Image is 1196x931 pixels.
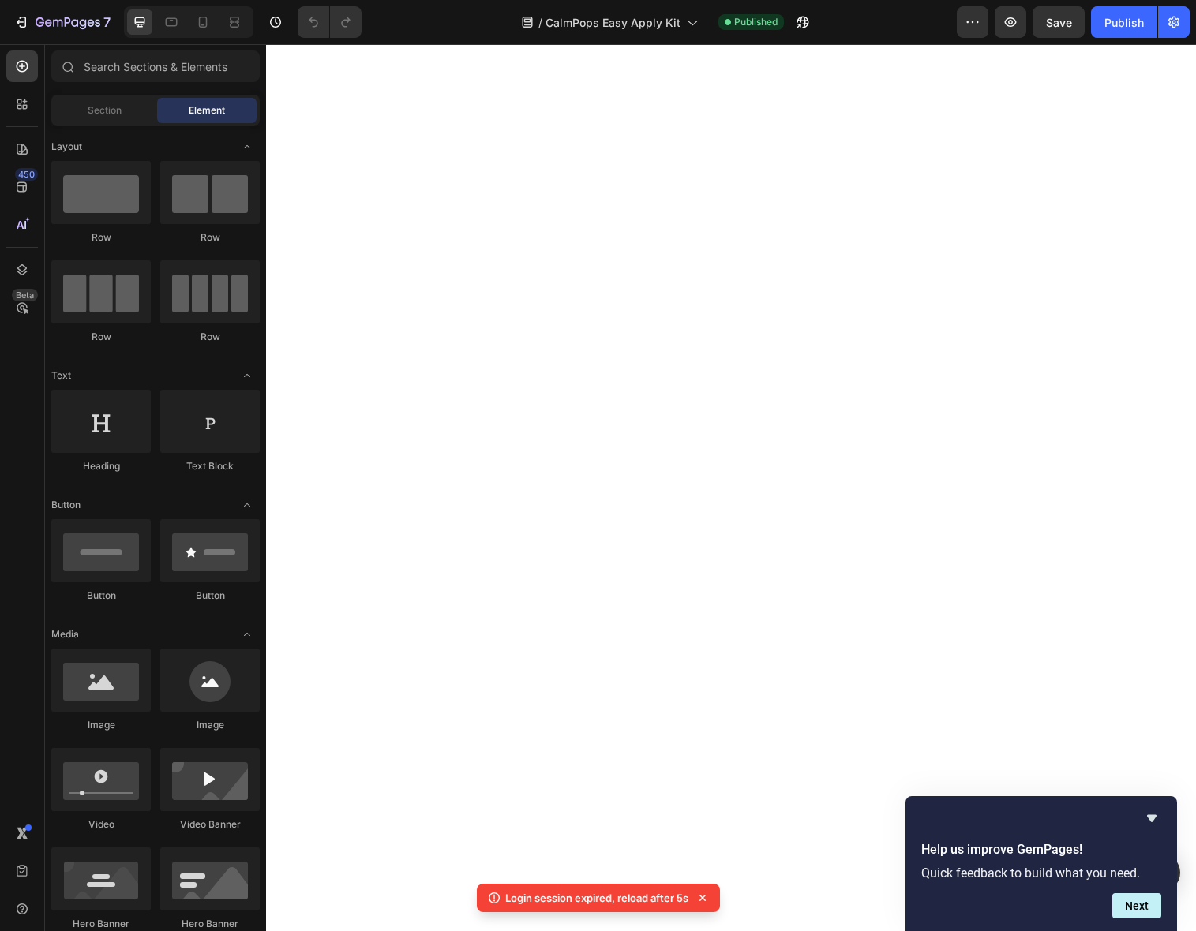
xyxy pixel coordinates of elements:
button: Hide survey [1142,809,1161,828]
span: Button [51,498,81,512]
span: Section [88,103,122,118]
div: Text Block [160,459,260,473]
div: Button [51,589,151,603]
span: Layout [51,140,82,154]
div: Beta [12,289,38,301]
div: Video [51,817,151,832]
div: Row [51,330,151,344]
button: Save [1033,6,1085,38]
span: Toggle open [234,363,260,388]
div: Row [160,330,260,344]
div: Heading [51,459,151,473]
span: / [538,14,542,31]
div: Row [160,230,260,245]
button: 7 [6,6,118,38]
div: Help us improve GemPages! [921,809,1161,918]
div: Button [160,589,260,603]
span: Toggle open [234,622,260,647]
div: Image [51,718,151,732]
input: Search Sections & Elements [51,50,260,82]
span: CalmPops Easy Apply Kit [546,14,680,31]
button: Publish [1091,6,1157,38]
span: Toggle open [234,134,260,159]
div: Hero Banner [51,917,151,931]
p: Quick feedback to build what you need. [921,866,1161,881]
span: Toggle open [234,492,260,518]
div: Image [160,718,260,732]
span: Save [1046,16,1072,29]
span: Element [189,103,225,118]
h2: Help us improve GemPages! [921,840,1161,859]
span: Published [734,15,778,29]
div: Hero Banner [160,917,260,931]
div: Row [51,230,151,245]
button: Next question [1112,893,1161,918]
span: Text [51,368,71,383]
p: Login session expired, reload after 5s [505,890,688,906]
p: 7 [103,13,111,32]
div: 450 [15,168,38,181]
span: Media [51,627,79,641]
div: Video Banner [160,817,260,832]
div: Publish [1104,14,1144,31]
div: Undo/Redo [298,6,362,38]
iframe: Design area [266,44,1196,931]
